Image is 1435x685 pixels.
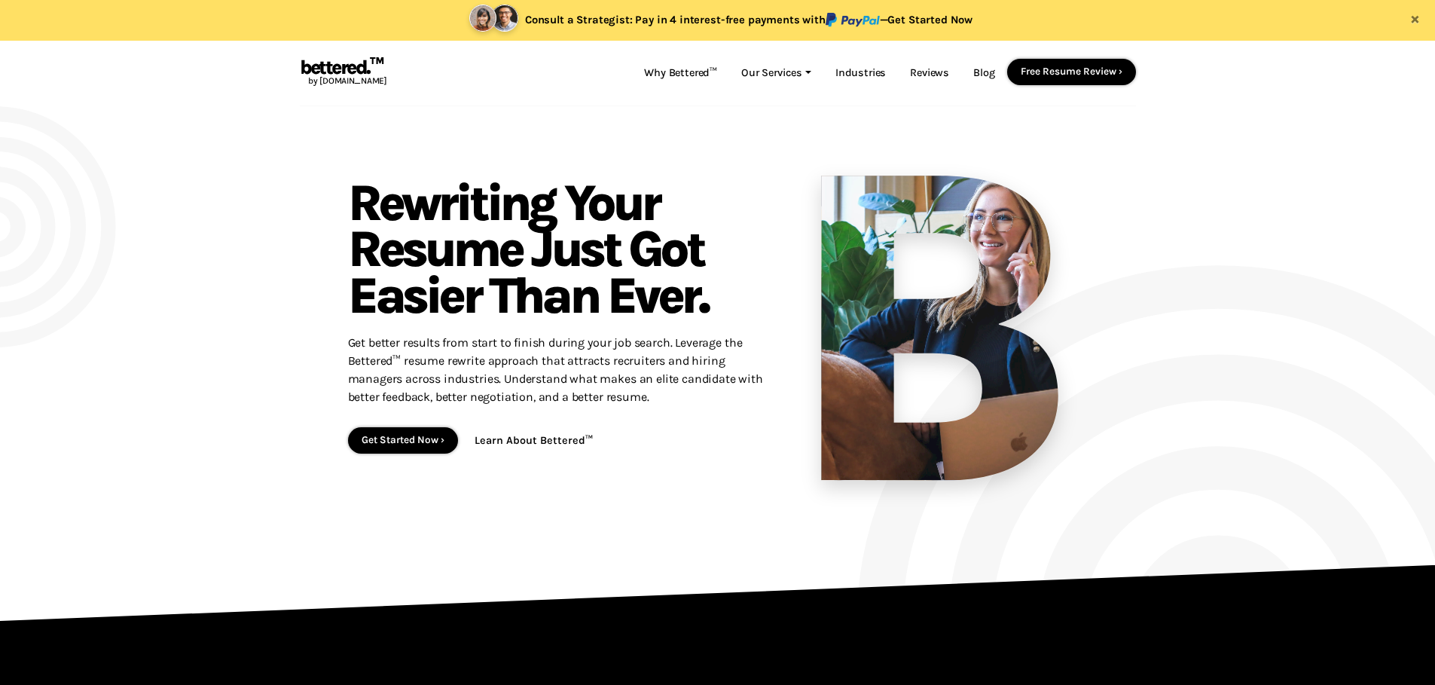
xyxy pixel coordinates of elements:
button: Free Resume Review › [1007,59,1136,84]
span: × [1410,8,1420,29]
button: Get Started Now › [348,427,458,453]
a: Our Services [729,59,823,87]
span: by [DOMAIN_NAME] [300,75,387,86]
a: Free Resume Review › [1021,66,1122,77]
p: Get better results from start to finish during your job search. Leverage the Bettered™ resume rew... [348,325,770,415]
a: Learn About Bettered™ [475,434,593,447]
iframe: Drift Widget Chat Controller [1360,610,1417,667]
a: Get Started Now [887,14,972,26]
img: resume rewrite service [792,154,1088,517]
a: Industries [823,59,898,87]
a: Why Bettered™ [632,59,729,87]
h1: resume rewriting [348,154,770,319]
span: Consult a Strategist: Pay in 4 interest-free payments with — [525,14,972,26]
a: Get Started Now › [362,434,444,445]
a: Blog [961,59,1006,87]
img: paypal.svg [826,13,880,27]
a: Reviews [898,59,961,87]
a: bettered.™by [DOMAIN_NAME] [300,59,387,87]
button: Learn About Bettered™ [460,427,607,454]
